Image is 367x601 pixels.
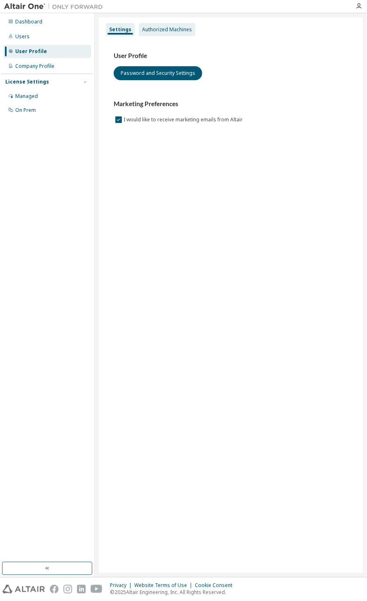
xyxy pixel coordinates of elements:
[63,585,72,594] img: instagram.svg
[77,585,86,594] img: linkedin.svg
[110,589,237,596] p: © 2025 Altair Engineering, Inc. All Rights Reserved.
[114,52,348,60] h3: User Profile
[15,63,54,70] div: Company Profile
[110,582,134,589] div: Privacy
[5,79,49,85] div: License Settings
[91,585,103,594] img: youtube.svg
[15,33,30,40] div: Users
[114,66,202,80] button: Password and Security Settings
[50,585,58,594] img: facebook.svg
[114,100,348,108] h3: Marketing Preferences
[15,48,47,55] div: User Profile
[109,26,131,33] div: Settings
[15,19,42,25] div: Dashboard
[2,585,45,594] img: altair_logo.svg
[142,26,192,33] div: Authorized Machines
[4,2,107,11] img: Altair One
[134,582,195,589] div: Website Terms of Use
[195,582,237,589] div: Cookie Consent
[15,107,36,114] div: On Prem
[15,93,38,100] div: Managed
[124,115,244,125] label: I would like to receive marketing emails from Altair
